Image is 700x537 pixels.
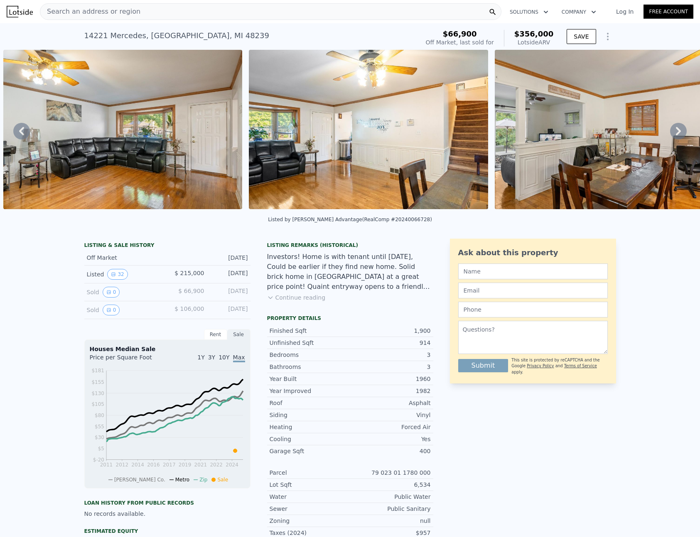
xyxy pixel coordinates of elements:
div: Asphalt [350,399,431,407]
div: [DATE] [211,305,248,315]
div: 1,900 [350,327,431,335]
span: Metro [175,477,189,483]
div: Zoning [270,517,350,525]
tspan: 2017 [162,462,175,468]
tspan: 2021 [194,462,207,468]
div: Lotside ARV [514,38,554,46]
input: Name [458,264,608,279]
span: [PERSON_NAME] Co. [114,477,165,483]
span: $66,900 [443,29,477,38]
div: Unfinished Sqft [270,339,350,347]
tspan: 2016 [147,462,160,468]
div: 14221 Mercedes , [GEOGRAPHIC_DATA] , MI 48239 [84,30,269,41]
tspan: $105 [91,401,104,407]
button: View historical data [103,287,120,298]
a: Free Account [644,5,693,19]
div: Off Market [87,254,161,262]
span: $356,000 [514,29,554,38]
img: Sale: 139676208 Parcel: 46481863 [3,50,243,209]
div: Heating [270,423,350,431]
button: View historical data [107,269,128,280]
div: Finished Sqft [270,327,350,335]
div: 1960 [350,375,431,383]
div: Loan history from public records [84,500,251,506]
div: Rent [204,329,227,340]
div: Estimated Equity [84,528,251,535]
div: Sewer [270,505,350,513]
div: Listed by [PERSON_NAME] Advantage (RealComp #20240066728) [268,217,432,222]
div: Sale [227,329,251,340]
div: Forced Air [350,423,431,431]
div: 914 [350,339,431,347]
span: $ 106,000 [174,305,204,312]
tspan: 2024 [226,462,238,468]
tspan: $-20 [93,457,104,463]
div: Siding [270,411,350,419]
div: [DATE] [211,254,248,262]
tspan: 2014 [131,462,144,468]
div: Houses Median Sale [90,345,245,353]
input: Email [458,283,608,298]
div: This site is protected by reCAPTCHA and the Google and apply. [511,357,607,375]
div: 3 [350,363,431,371]
div: 1982 [350,387,431,395]
span: $ 215,000 [174,270,204,276]
button: View historical data [103,305,120,315]
a: Log In [606,7,644,16]
tspan: 2012 [115,462,128,468]
a: Privacy Policy [527,364,554,368]
div: Listed [87,269,161,280]
div: Lot Sqft [270,481,350,489]
tspan: $181 [91,368,104,373]
tspan: $130 [91,391,104,396]
div: Listing Remarks (Historical) [267,242,433,249]
div: LISTING & SALE HISTORY [84,242,251,250]
div: 79 023 01 1780 000 [350,469,431,477]
tspan: 2022 [210,462,223,468]
span: Zip [199,477,207,483]
div: Year Improved [270,387,350,395]
div: Yes [350,435,431,443]
button: SAVE [567,29,596,44]
div: Bathrooms [270,363,350,371]
img: Sale: 139676208 Parcel: 46481863 [249,50,488,209]
div: Public Sanitary [350,505,431,513]
div: Price per Square Foot [90,353,167,366]
input: Phone [458,302,608,317]
div: 6,534 [350,481,431,489]
img: Lotside [7,6,33,17]
button: Continue reading [267,293,326,302]
span: 1Y [197,354,204,361]
button: Company [555,5,603,20]
div: Investors! Home is with tenant until [DATE], Could be earlier if they find new home. Solid brick ... [267,252,433,292]
tspan: 2019 [178,462,191,468]
tspan: $155 [91,379,104,385]
div: null [350,517,431,525]
div: Cooling [270,435,350,443]
div: 3 [350,351,431,359]
tspan: $30 [95,434,104,440]
div: Sold [87,305,161,315]
button: Show Options [599,28,616,45]
button: Submit [458,359,508,372]
tspan: 2011 [100,462,113,468]
div: [DATE] [211,287,248,298]
div: Taxes (2024) [270,529,350,537]
div: Sold [87,287,161,298]
span: Sale [217,477,228,483]
tspan: $80 [95,413,104,418]
span: Search an address or region [40,7,140,17]
div: Roof [270,399,350,407]
button: Solutions [503,5,555,20]
div: Property details [267,315,433,322]
a: Terms of Service [564,364,597,368]
div: Ask about this property [458,247,608,259]
div: Parcel [270,469,350,477]
tspan: $5 [98,446,104,452]
span: Max [233,354,245,362]
div: Water [270,493,350,501]
div: [DATE] [211,269,248,280]
tspan: $55 [95,424,104,430]
div: $957 [350,529,431,537]
div: Public Water [350,493,431,501]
